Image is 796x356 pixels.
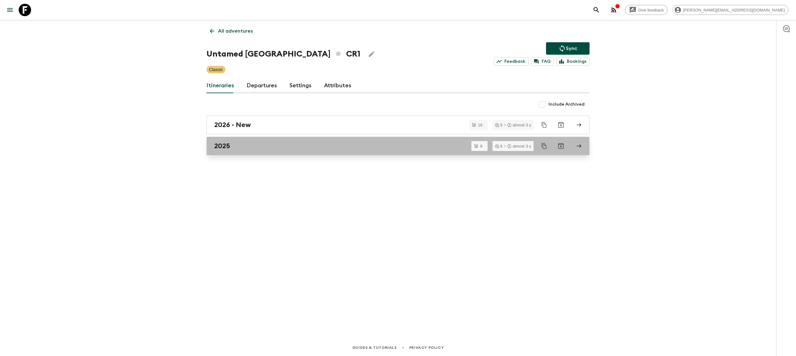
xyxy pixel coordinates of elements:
button: menu [4,4,16,16]
a: Departures [247,78,277,93]
a: Settings [289,78,312,93]
span: Include Archived [548,101,585,107]
button: Duplicate [539,119,550,130]
a: Bookings [556,57,590,66]
a: Guides & Tutorials [352,344,397,351]
span: 9 [476,144,486,148]
p: Sync [566,45,577,52]
a: Privacy Policy [409,344,444,351]
p: Classic [209,66,223,73]
a: FAQ [531,57,554,66]
p: All adventures [218,27,253,35]
button: Sync adventure departures to the booking engine [546,42,590,55]
div: 9 [495,123,502,127]
div: almost 3 y [507,144,531,148]
a: Give feedback [625,5,668,15]
span: 16 [474,123,486,127]
button: search adventures [590,4,603,16]
div: 9 [495,144,502,148]
h2: 2026 - New [214,121,251,129]
span: [PERSON_NAME][EMAIL_ADDRESS][DOMAIN_NAME] [680,8,788,12]
div: almost 3 y [507,123,531,127]
div: [PERSON_NAME][EMAIL_ADDRESS][DOMAIN_NAME] [673,5,789,15]
a: Attributes [324,78,351,93]
a: 2025 [206,137,590,155]
a: All adventures [206,25,256,37]
button: Edit Adventure Title [365,48,378,60]
a: 2026 - New [206,116,590,134]
a: Itineraries [206,78,234,93]
h1: Untamed [GEOGRAPHIC_DATA] CR1 [206,48,360,60]
button: Duplicate [539,140,550,152]
a: Feedback [494,57,529,66]
h2: 2025 [214,142,230,150]
button: Archive [555,140,567,152]
span: Give feedback [635,8,667,12]
button: Archive [555,119,567,131]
